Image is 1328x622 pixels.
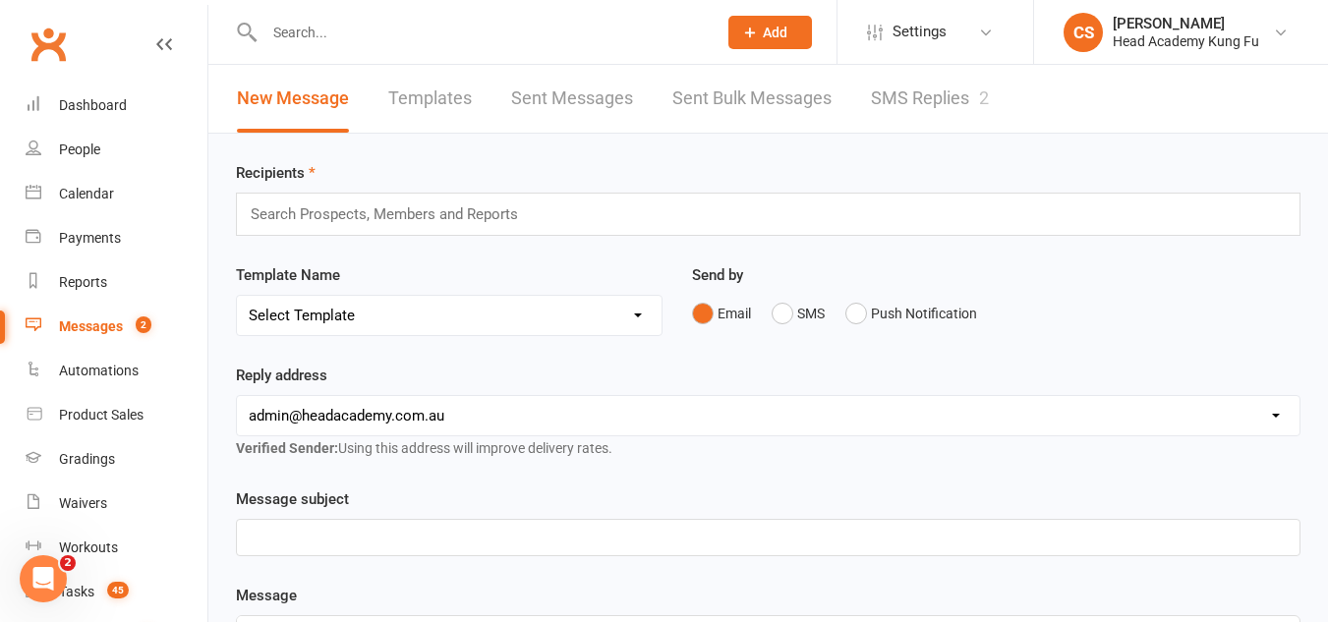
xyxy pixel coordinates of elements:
button: Push Notification [845,295,977,332]
button: SMS [772,295,825,332]
span: 2 [60,555,76,571]
div: [PERSON_NAME] [1113,15,1259,32]
div: Payments [59,230,121,246]
label: Message [236,584,297,607]
button: Add [728,16,812,49]
strong: Verified Sender: [236,440,338,456]
a: SMS Replies2 [871,65,989,133]
a: New Message [237,65,349,133]
div: Gradings [59,451,115,467]
a: Sent Messages [511,65,633,133]
a: Templates [388,65,472,133]
div: Messages [59,318,123,334]
span: Using this address will improve delivery rates. [236,440,612,456]
input: Search... [259,19,703,46]
div: 2 [979,87,989,108]
label: Send by [692,263,743,287]
a: Gradings [26,437,207,481]
a: Calendar [26,172,207,216]
div: Head Academy Kung Fu [1113,32,1259,50]
label: Template Name [236,263,340,287]
div: Tasks [59,584,94,599]
span: Settings [893,10,947,54]
label: Message subject [236,487,349,511]
div: Workouts [59,539,118,555]
div: Reports [59,274,107,290]
span: Add [763,25,787,40]
a: People [26,128,207,172]
input: Search Prospects, Members and Reports [249,201,537,227]
a: Sent Bulk Messages [672,65,832,133]
div: Automations [59,363,139,378]
a: Waivers [26,481,207,526]
button: Email [692,295,751,332]
a: Workouts [26,526,207,570]
a: Clubworx [24,20,73,69]
label: Recipients [236,161,316,185]
div: CS [1064,13,1103,52]
span: 2 [136,316,151,333]
a: Automations [26,349,207,393]
div: People [59,141,100,157]
a: Product Sales [26,393,207,437]
div: Waivers [59,495,107,511]
a: Reports [26,260,207,305]
a: Messages 2 [26,305,207,349]
span: 45 [107,582,129,598]
a: Dashboard [26,84,207,128]
label: Reply address [236,364,327,387]
a: Payments [26,216,207,260]
div: Calendar [59,186,114,201]
div: Product Sales [59,407,144,423]
a: Tasks 45 [26,570,207,614]
div: Dashboard [59,97,127,113]
iframe: Intercom live chat [20,555,67,602]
